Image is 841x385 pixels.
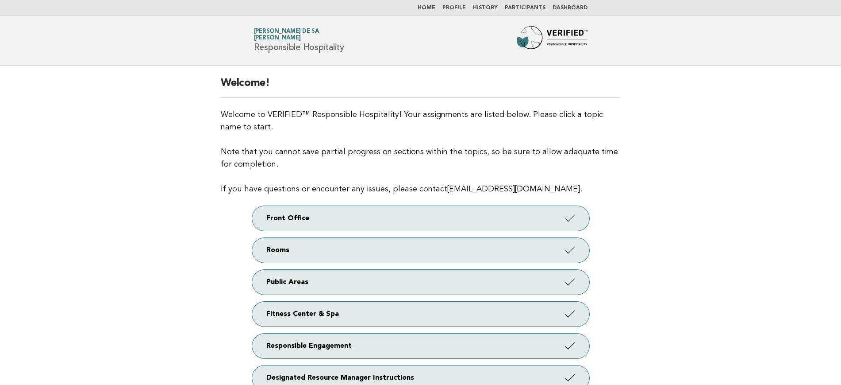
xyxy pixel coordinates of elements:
p: Welcome to VERIFIED™ Responsible Hospitality! Your assignments are listed below. Please click a t... [221,109,620,195]
a: Front Office [252,206,589,231]
a: Responsible Engagement [252,334,589,358]
a: Dashboard [553,5,588,11]
a: Rooms [252,238,589,263]
a: Home [418,5,435,11]
h2: Welcome! [221,76,620,98]
a: Public Areas [252,270,589,295]
img: Forbes Travel Guide [517,26,588,54]
span: [PERSON_NAME] [254,35,301,41]
a: [PERSON_NAME] de Sa[PERSON_NAME] [254,28,319,41]
a: Profile [442,5,466,11]
a: Fitness Center & Spa [252,302,589,327]
a: Participants [505,5,545,11]
a: History [473,5,498,11]
a: [EMAIL_ADDRESS][DOMAIN_NAME] [447,185,580,193]
h1: Responsible Hospitality [254,29,344,52]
